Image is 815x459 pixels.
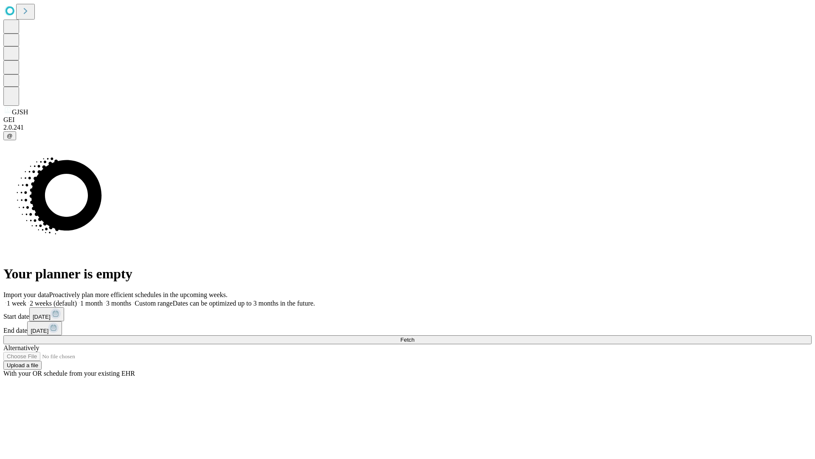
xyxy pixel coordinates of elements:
span: [DATE] [31,328,48,334]
span: [DATE] [33,314,51,320]
span: 1 month [80,300,103,307]
span: 1 week [7,300,26,307]
button: @ [3,131,16,140]
span: 2 weeks (default) [30,300,77,307]
div: 2.0.241 [3,124,812,131]
div: Start date [3,307,812,321]
span: Custom range [135,300,172,307]
span: With your OR schedule from your existing EHR [3,370,135,377]
div: GEI [3,116,812,124]
h1: Your planner is empty [3,266,812,282]
button: Fetch [3,335,812,344]
span: Alternatively [3,344,39,351]
span: GJSH [12,108,28,116]
span: Proactively plan more efficient schedules in the upcoming weeks. [49,291,228,298]
span: Fetch [400,337,414,343]
button: [DATE] [29,307,64,321]
button: [DATE] [27,321,62,335]
div: End date [3,321,812,335]
span: Import your data [3,291,49,298]
span: @ [7,133,13,139]
button: Upload a file [3,361,42,370]
span: Dates can be optimized up to 3 months in the future. [173,300,315,307]
span: 3 months [106,300,131,307]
